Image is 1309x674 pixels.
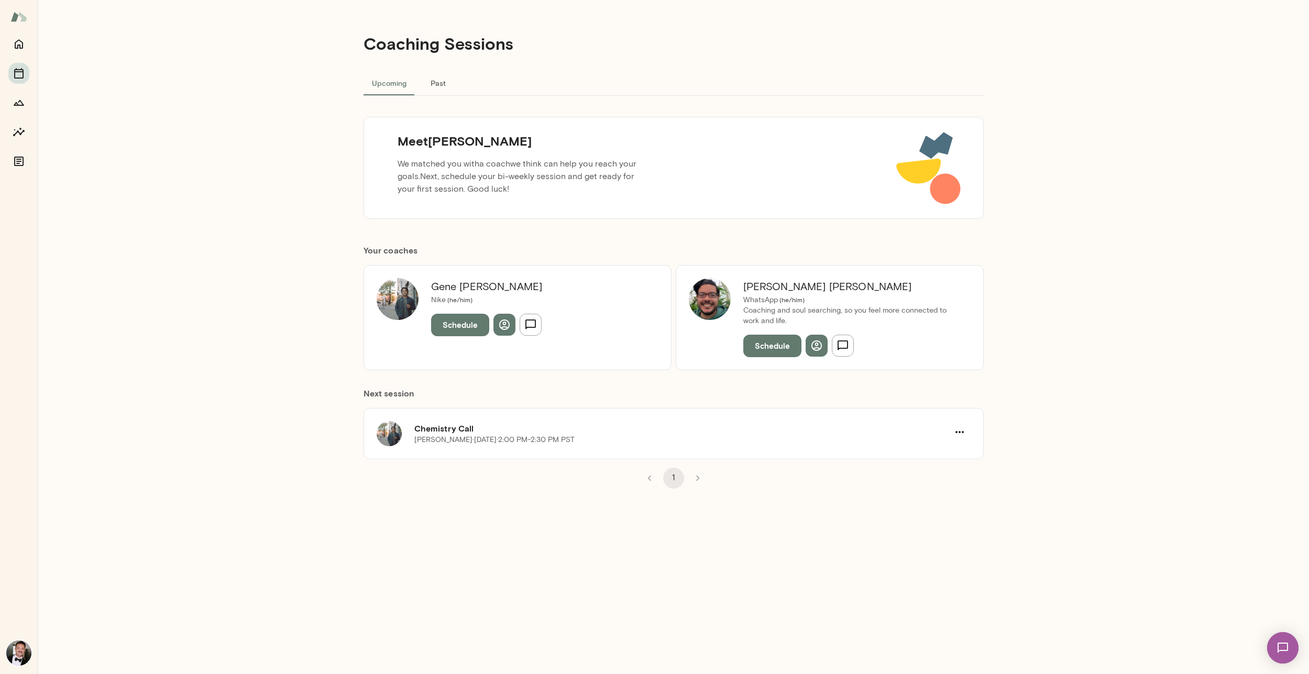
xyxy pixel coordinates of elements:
span: ( he/him ) [446,296,472,303]
h6: Your coach es [364,244,984,257]
img: Mento [10,7,27,27]
div: basic tabs example [364,70,984,95]
h6: [PERSON_NAME] [PERSON_NAME] [743,278,958,295]
button: Growth Plan [8,92,29,113]
p: Coaching and soul searching, so you feel more connected to work and life. [743,305,958,326]
h4: Coaching Sessions [364,34,513,53]
p: We matched you with a coach we think can help you reach your goals. Next, schedule your bi-weekly... [389,153,657,200]
h6: Chemistry Call [414,422,949,435]
button: Home [8,34,29,54]
button: Upcoming [364,70,415,95]
button: Documents [8,151,29,172]
button: View profile [806,335,828,357]
img: Mike Valdez Landeros [689,278,731,320]
div: pagination [364,459,984,489]
img: Arbo Shah [6,640,31,666]
button: Schedule [431,314,489,336]
p: Nike [431,295,543,305]
button: Sessions [8,63,29,84]
h6: Next session [364,387,984,408]
button: View profile [493,314,515,336]
button: page 1 [663,468,684,489]
h6: Gene [PERSON_NAME] [431,278,543,295]
button: Send message [832,335,854,357]
img: Gene Lee [377,278,419,320]
img: meet [896,130,962,206]
button: Schedule [743,335,801,357]
h5: Meet [PERSON_NAME] [389,132,657,149]
nav: pagination navigation [637,468,710,489]
p: [PERSON_NAME] · [DATE] · 2:00 PM-2:30 PM PST [414,435,575,445]
p: WhatsApp [743,295,958,305]
button: Insights [8,121,29,142]
button: Past [415,70,462,95]
button: Send message [520,314,542,336]
span: ( he/him ) [778,296,805,303]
